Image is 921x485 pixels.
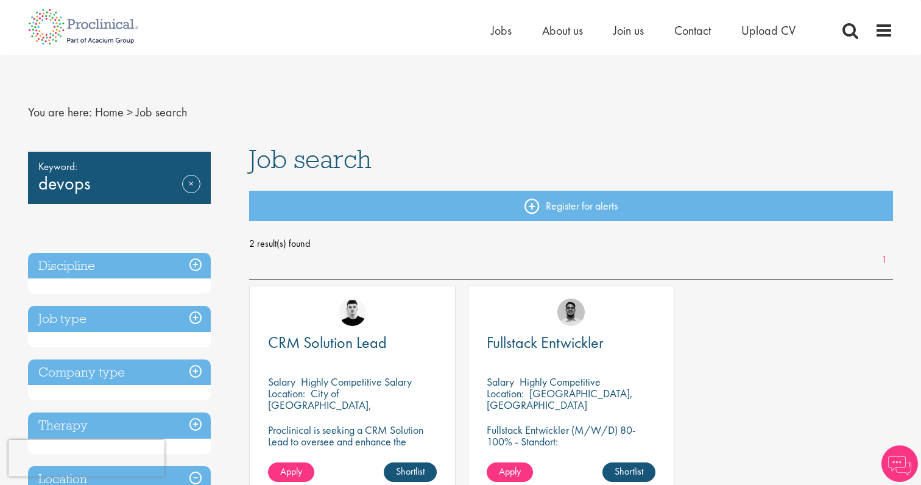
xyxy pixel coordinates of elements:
[28,359,211,386] h3: Company type
[881,445,918,482] img: Chatbot
[268,332,387,353] span: CRM Solution Lead
[487,424,655,482] p: Fullstack Entwickler (M/W/D) 80-100% - Standort: [GEOGRAPHIC_DATA], [GEOGRAPHIC_DATA] - Arbeitsze...
[487,375,514,389] span: Salary
[602,462,655,482] a: Shortlist
[487,462,533,482] a: Apply
[182,175,200,210] a: Remove
[339,299,366,326] img: Patrick Melody
[520,375,601,389] p: Highly Competitive
[95,104,124,120] a: breadcrumb link
[9,440,164,476] iframe: reCAPTCHA
[249,143,372,175] span: Job search
[28,152,211,204] div: devops
[28,253,211,279] h3: Discipline
[268,375,295,389] span: Salary
[487,335,655,350] a: Fullstack Entwickler
[384,462,437,482] a: Shortlist
[499,465,521,478] span: Apply
[136,104,187,120] span: Job search
[280,465,302,478] span: Apply
[487,386,524,400] span: Location:
[38,158,200,175] span: Keyword:
[542,23,583,38] a: About us
[487,386,633,412] p: [GEOGRAPHIC_DATA], [GEOGRAPHIC_DATA]
[28,104,92,120] span: You are here:
[268,386,372,423] p: City of [GEOGRAPHIC_DATA], [GEOGRAPHIC_DATA]
[249,235,894,253] span: 2 result(s) found
[28,412,211,439] h3: Therapy
[875,253,893,267] a: 1
[557,299,585,326] img: Timothy Deschamps
[268,462,314,482] a: Apply
[268,386,305,400] span: Location:
[268,335,437,350] a: CRM Solution Lead
[28,306,211,332] h3: Job type
[487,332,604,353] span: Fullstack Entwickler
[613,23,644,38] a: Join us
[491,23,512,38] a: Jobs
[268,424,437,470] p: Proclinical is seeking a CRM Solution Lead to oversee and enhance the Salesforce platform for EME...
[301,375,412,389] p: Highly Competitive Salary
[674,23,711,38] a: Contact
[741,23,796,38] a: Upload CV
[249,191,894,221] a: Register for alerts
[127,104,133,120] span: >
